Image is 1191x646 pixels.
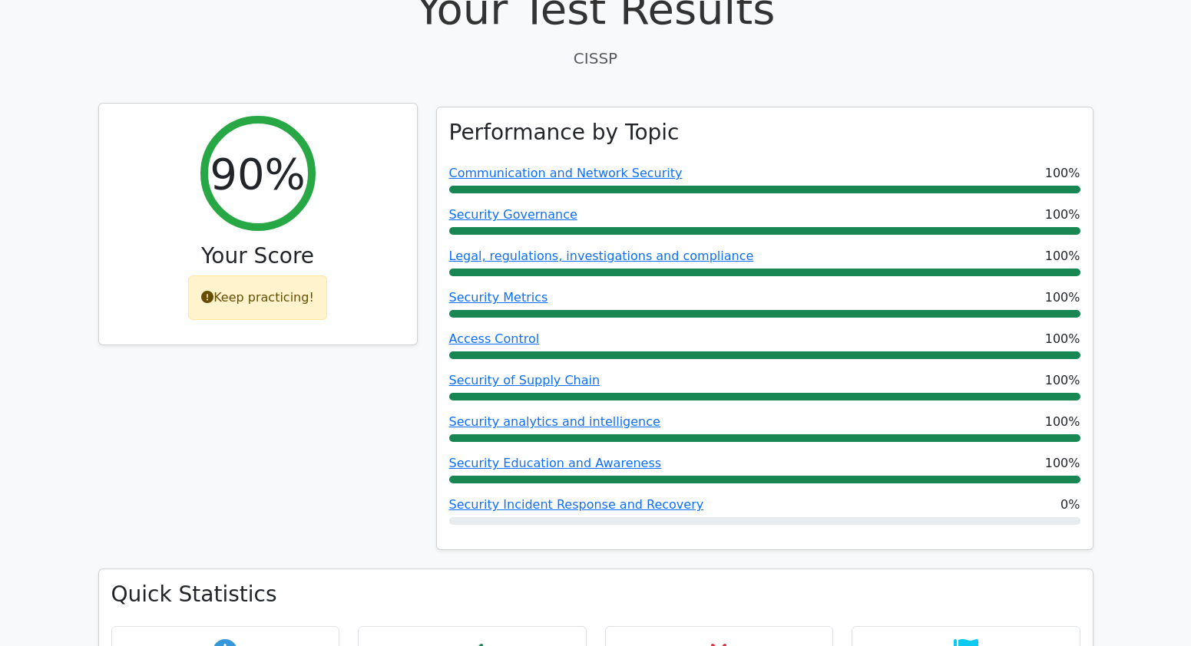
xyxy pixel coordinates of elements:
[1045,330,1080,348] span: 100%
[210,148,305,199] h2: 90%
[1045,371,1080,390] span: 100%
[1045,206,1080,224] span: 100%
[449,120,680,146] h3: Performance by Topic
[98,47,1093,70] p: CISSP
[449,373,600,387] a: Security of Supply Chain
[449,331,540,346] a: Access Control
[449,414,660,429] a: Security analytics and intelligence
[1060,496,1080,514] span: 0%
[449,207,577,222] a: Security Governance
[1045,288,1080,307] span: 100%
[449,456,662,470] a: Security Education and Awareness
[1045,164,1080,183] span: 100%
[188,275,327,320] div: Keep practicing!
[111,243,405,269] h3: Your Score
[1045,413,1080,431] span: 100%
[449,249,754,263] a: Legal, regulations, investigations and compliance
[449,166,683,180] a: Communication and Network Security
[449,497,704,512] a: Security Incident Response and Recovery
[1045,247,1080,265] span: 100%
[1045,454,1080,473] span: 100%
[111,582,1080,608] h3: Quick Statistics
[449,290,548,305] a: Security Metrics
